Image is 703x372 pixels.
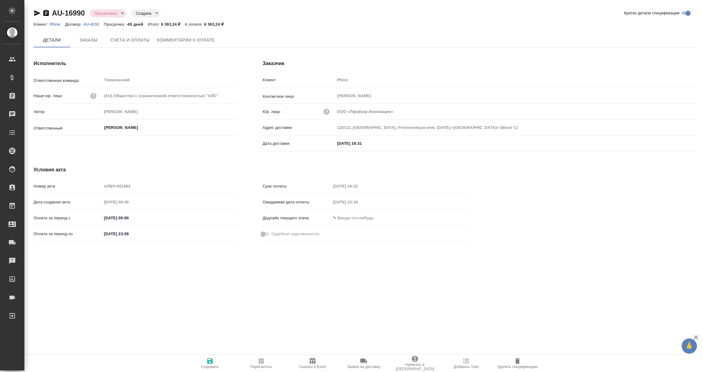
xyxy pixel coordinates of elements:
[34,78,102,84] p: Ответственная команда
[263,125,335,131] p: Адрес доставки
[102,107,238,116] input: Пустое поле
[185,22,204,27] p: К оплате:
[65,22,83,27] p: Договор:
[49,22,65,27] p: Pfizer
[272,231,319,237] span: Судебная задолженность
[131,9,160,17] div: Просрочена
[161,22,185,27] p: 6 363,24 ₽
[34,60,238,67] h4: Исполнитель
[126,22,148,27] p: -65 дней
[83,22,104,27] p: AU-4233
[34,9,41,17] button: Скопировать ссылку для ЯМессенджера
[42,9,50,17] button: Скопировать ссылку
[102,182,238,191] input: Пустое поле
[335,123,696,132] input: Пустое поле
[102,91,238,100] input: Пустое поле
[49,21,65,27] a: Pfizer
[34,22,49,27] p: Клиент:
[235,127,236,128] button: Open
[331,198,384,206] input: Пустое поле
[74,36,103,44] span: Заказы
[335,139,388,148] input: ✎ Введи что-нибудь
[263,93,335,100] p: Контактное лицо
[52,9,85,17] a: AU-16990
[90,9,126,17] div: Просрочена
[37,36,67,44] span: Детали
[682,338,697,354] button: 🙏
[83,21,104,27] a: AU-4233
[263,140,335,147] p: Дата доставки
[134,11,153,16] button: Создана
[148,22,161,27] p: Итого:
[34,166,467,173] h4: Условия акта
[34,231,102,237] p: Оплата за период по
[34,109,102,115] p: Автор
[263,215,331,221] p: Дедлайн текущего этапа
[34,215,102,221] p: Оплата за период с
[93,11,119,16] button: Просрочена
[102,198,155,206] input: Пустое поле
[624,10,680,16] span: Кратко детали спецификации
[263,77,335,83] p: Клиент
[102,229,155,238] input: ✎ Введи что-нибудь
[335,107,696,116] input: Пустое поле
[263,183,331,189] p: Срок оплаты
[331,182,384,191] input: Пустое поле
[204,22,228,27] p: 6 363,24 ₽
[335,75,696,84] input: Пустое поле
[331,213,384,222] input: ✎ Введи что-нибудь
[34,93,62,99] p: Наше юр. лицо
[263,60,696,67] h4: Заказчик
[102,213,155,222] input: ✎ Введи что-нибудь
[34,199,102,205] p: Дата создания акта
[110,36,150,44] span: Счета и оплаты
[34,125,102,131] p: Ответственный
[684,340,694,352] span: 🙏
[263,199,331,205] p: Ожидаемая дата оплаты
[34,183,102,189] p: Номер акта
[263,109,280,115] p: Юр. лицо
[157,36,215,44] span: Комментарии к оплате
[104,22,126,27] p: Просрочка:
